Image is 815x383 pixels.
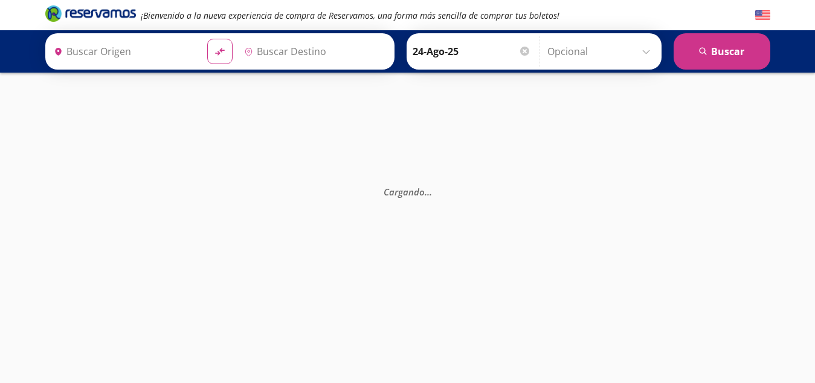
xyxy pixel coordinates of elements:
[413,36,531,67] input: Elegir Fecha
[45,4,136,26] a: Brand Logo
[49,36,198,67] input: Buscar Origen
[427,185,430,197] span: .
[547,36,656,67] input: Opcional
[141,10,559,21] em: ¡Bienvenido a la nueva experiencia de compra de Reservamos, una forma más sencilla de comprar tus...
[384,185,432,197] em: Cargando
[674,33,770,70] button: Buscar
[45,4,136,22] i: Brand Logo
[755,8,770,23] button: English
[239,36,388,67] input: Buscar Destino
[425,185,427,197] span: .
[430,185,432,197] span: .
